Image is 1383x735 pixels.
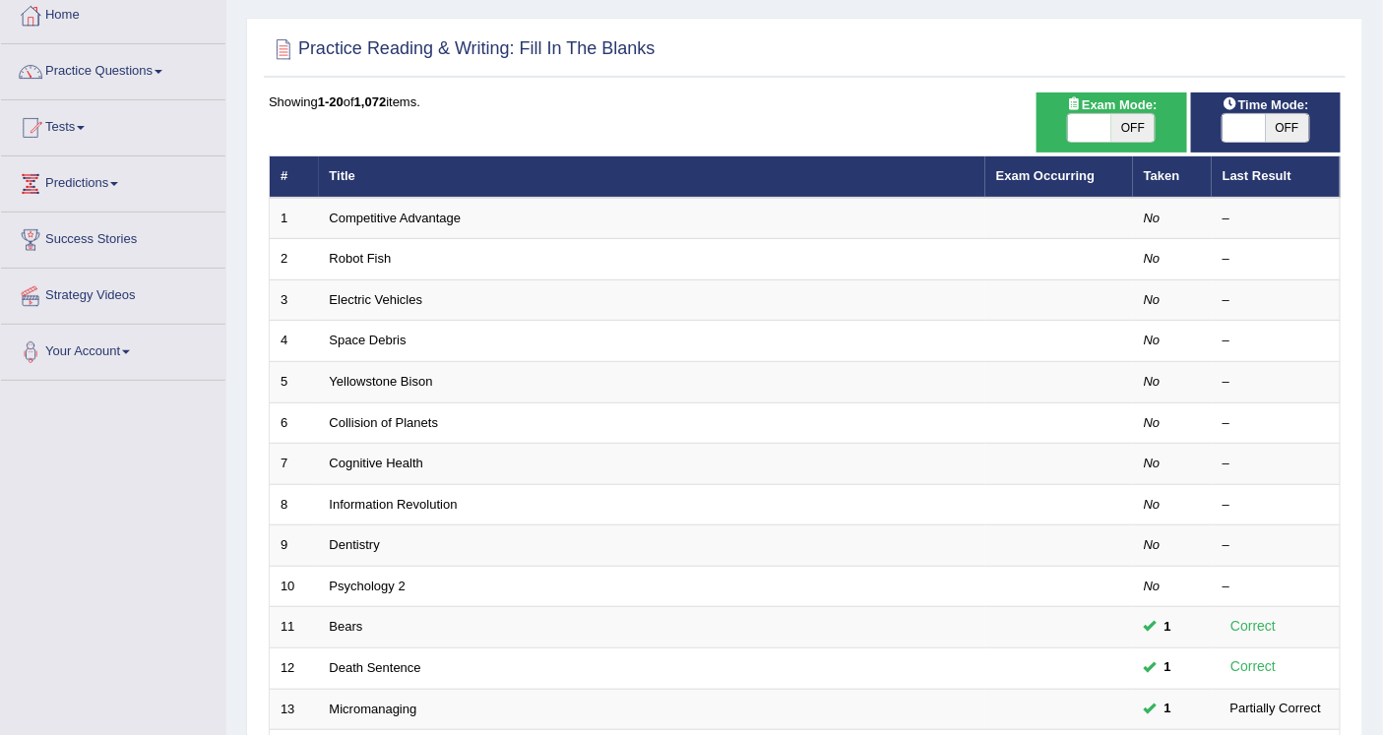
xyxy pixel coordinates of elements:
b: 1,072 [354,94,387,109]
a: Psychology 2 [330,579,406,593]
div: – [1223,455,1329,473]
div: – [1223,250,1329,269]
td: 6 [270,402,319,444]
em: No [1144,251,1161,266]
a: Bears [330,619,363,634]
a: Cognitive Health [330,456,423,470]
a: Electric Vehicles [330,292,423,307]
div: – [1223,414,1329,433]
div: – [1223,210,1329,228]
div: Show exams occurring in exams [1037,92,1186,153]
h2: Practice Reading & Writing: Fill In The Blanks [269,34,656,64]
a: Exam Occurring [996,168,1095,183]
span: You can still take this question [1157,657,1179,678]
em: No [1144,537,1161,552]
a: Competitive Advantage [330,211,462,225]
a: Information Revolution [330,497,458,512]
a: Practice Questions [1,44,225,93]
th: Last Result [1212,156,1341,198]
div: – [1223,578,1329,596]
div: – [1223,496,1329,515]
a: Your Account [1,325,225,374]
em: No [1144,579,1161,593]
td: 10 [270,566,319,607]
em: No [1144,333,1161,347]
td: 3 [270,279,319,321]
div: Showing of items. [269,92,1341,111]
span: Exam Mode: [1058,94,1164,115]
td: 8 [270,484,319,525]
td: 4 [270,321,319,362]
th: Taken [1133,156,1212,198]
em: No [1144,374,1161,389]
span: Time Mode: [1215,94,1317,115]
div: – [1223,536,1329,555]
a: Micromanaging [330,702,417,716]
td: 7 [270,444,319,485]
em: No [1144,292,1161,307]
a: Success Stories [1,213,225,262]
div: – [1223,291,1329,310]
td: 12 [270,647,319,689]
td: 9 [270,525,319,567]
div: Correct [1223,616,1285,639]
em: No [1144,415,1161,430]
td: 1 [270,198,319,239]
a: Strategy Videos [1,269,225,318]
td: 11 [270,607,319,648]
span: OFF [1266,114,1309,142]
th: # [270,156,319,198]
a: Yellowstone Bison [330,374,433,389]
td: 5 [270,362,319,403]
a: Death Sentence [330,660,421,675]
em: No [1144,456,1161,470]
span: OFF [1111,114,1155,142]
td: 2 [270,239,319,280]
a: Tests [1,100,225,150]
em: No [1144,211,1161,225]
th: Title [319,156,985,198]
a: Dentistry [330,537,380,552]
div: – [1223,332,1329,350]
div: – [1223,373,1329,392]
em: No [1144,497,1161,512]
a: Predictions [1,156,225,206]
a: Space Debris [330,333,407,347]
a: Robot Fish [330,251,392,266]
td: 13 [270,689,319,730]
div: Partially Correct [1223,699,1329,719]
a: Collision of Planets [330,415,439,430]
span: You can still take this question [1157,617,1179,638]
span: You can still take this question [1157,699,1179,719]
b: 1-20 [318,94,344,109]
div: Correct [1223,656,1285,679]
